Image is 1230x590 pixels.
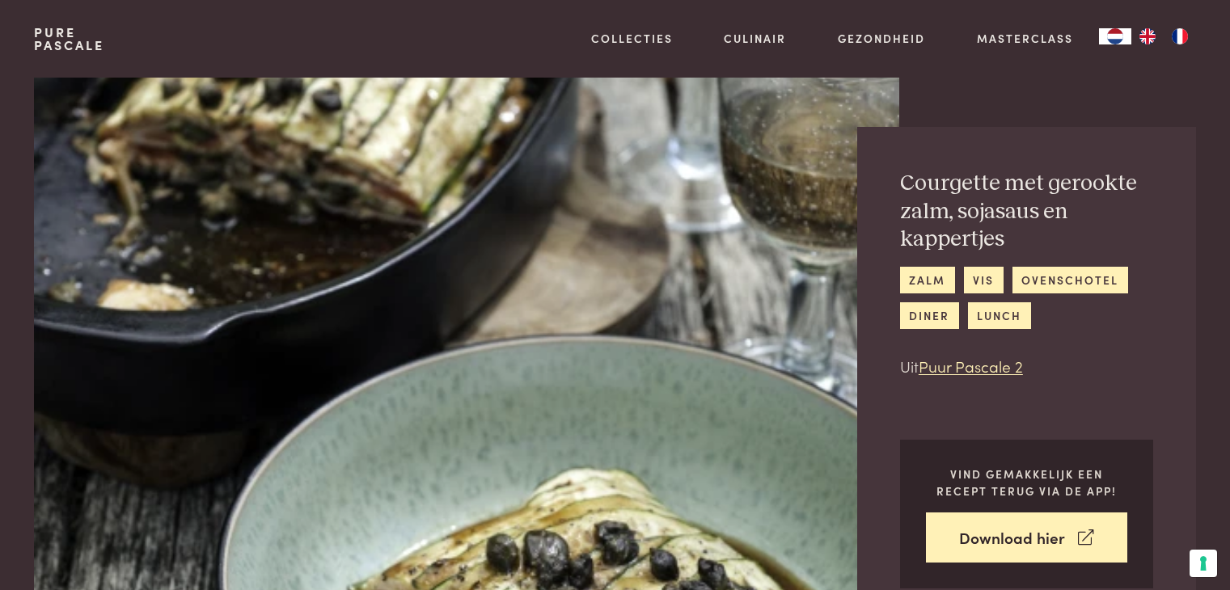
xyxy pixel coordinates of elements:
[968,302,1031,329] a: lunch
[900,170,1153,254] h2: Courgette met gerookte zalm, sojasaus en kappertjes
[1099,28,1131,44] div: Language
[900,267,955,293] a: zalm
[1190,550,1217,577] button: Uw voorkeuren voor toestemming voor trackingtechnologieën
[34,26,104,52] a: PurePascale
[926,466,1127,499] p: Vind gemakkelijk een recept terug via de app!
[964,267,1004,293] a: vis
[591,30,673,47] a: Collecties
[724,30,786,47] a: Culinair
[1099,28,1131,44] a: NL
[1131,28,1196,44] ul: Language list
[1164,28,1196,44] a: FR
[1099,28,1196,44] aside: Language selected: Nederlands
[1012,267,1128,293] a: ovenschotel
[900,355,1153,378] p: Uit
[1131,28,1164,44] a: EN
[919,355,1023,377] a: Puur Pascale 2
[977,30,1073,47] a: Masterclass
[900,302,959,329] a: diner
[926,512,1127,563] a: Download hier
[838,30,925,47] a: Gezondheid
